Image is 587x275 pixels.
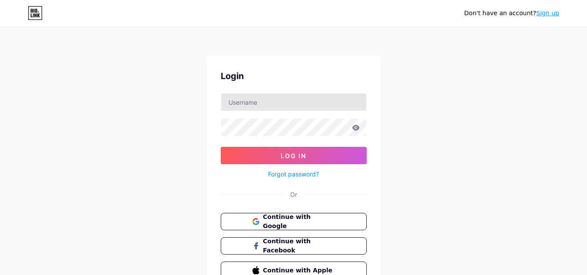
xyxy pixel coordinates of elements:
[263,212,335,231] span: Continue with Google
[290,190,297,199] div: Or
[536,10,559,17] a: Sign up
[464,9,559,18] div: Don't have an account?
[263,266,335,275] span: Continue with Apple
[221,213,367,230] button: Continue with Google
[268,169,319,179] a: Forgot password?
[221,70,367,83] div: Login
[281,152,306,159] span: Log In
[221,147,367,164] button: Log In
[221,237,367,255] button: Continue with Facebook
[221,93,366,111] input: Username
[263,237,335,255] span: Continue with Facebook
